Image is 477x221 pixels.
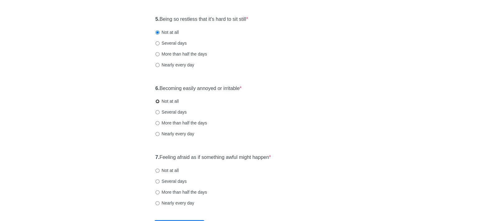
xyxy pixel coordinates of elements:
label: More than half the days [155,120,207,126]
strong: 7. [155,155,160,160]
label: Feeling afraid as if something awful might happen [155,154,271,161]
input: Nearly every day [155,63,160,67]
input: Nearly every day [155,201,160,205]
input: Several days [155,110,160,114]
label: Not at all [155,167,179,174]
label: More than half the days [155,189,207,195]
input: Nearly every day [155,132,160,136]
input: More than half the days [155,190,160,194]
strong: 6. [155,86,160,91]
input: More than half the days [155,52,160,56]
input: Several days [155,41,160,45]
label: More than half the days [155,51,207,57]
label: Several days [155,40,187,46]
input: More than half the days [155,121,160,125]
input: Several days [155,179,160,183]
label: Several days [155,178,187,184]
input: Not at all [155,30,160,34]
label: Becoming easily annoyed or irritable [155,85,242,92]
label: Not at all [155,98,179,104]
label: Not at all [155,29,179,35]
label: Nearly every day [155,62,194,68]
input: Not at all [155,169,160,173]
strong: 5. [155,16,160,22]
label: Being so restless that it's hard to sit still [155,16,248,23]
input: Not at all [155,99,160,103]
label: Nearly every day [155,200,194,206]
label: Nearly every day [155,131,194,137]
label: Several days [155,109,187,115]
